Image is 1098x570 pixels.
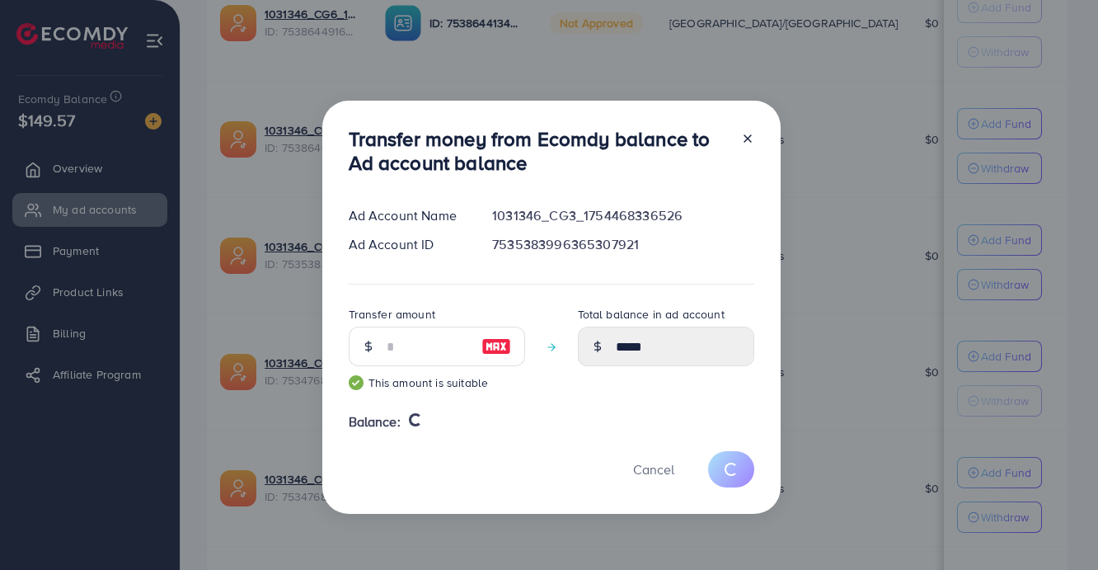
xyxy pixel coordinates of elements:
button: Cancel [612,451,695,487]
iframe: Chat [1028,496,1086,558]
div: 7535383996365307921 [479,235,767,254]
span: Cancel [633,460,674,478]
span: Balance: [349,412,401,431]
small: This amount is suitable [349,375,525,391]
img: guide [349,375,364,390]
h3: Transfer money from Ecomdy balance to Ad account balance [349,127,728,175]
label: Total balance in ad account [578,306,725,323]
div: 1031346_CG3_1754468336526 [479,206,767,225]
div: Ad Account Name [335,206,480,225]
div: Ad Account ID [335,235,480,254]
img: image [481,337,511,356]
label: Transfer amount [349,306,435,323]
